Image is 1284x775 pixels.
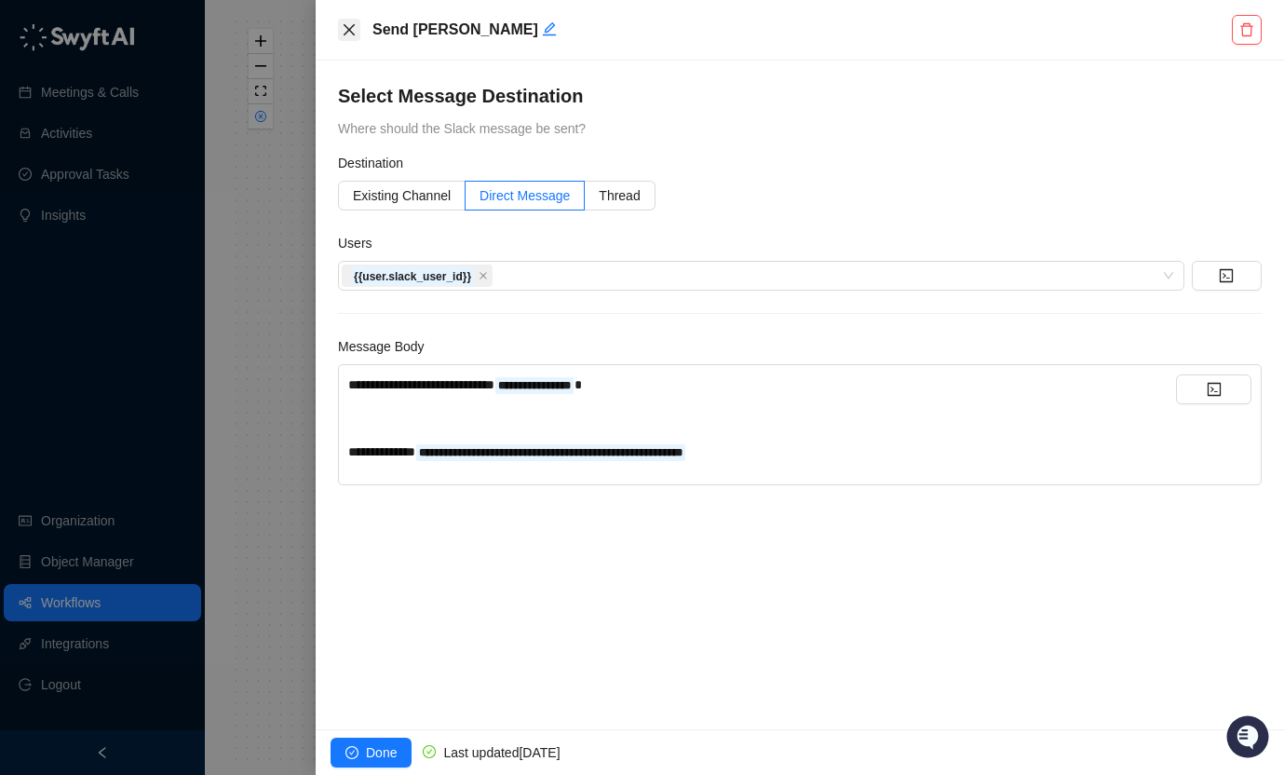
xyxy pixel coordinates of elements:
[443,745,560,760] span: Last updated [DATE]
[366,742,397,763] span: Done
[338,19,360,41] button: Close
[19,104,339,134] h2: How can we help?
[342,22,357,37] span: close
[542,19,557,41] button: Edit
[372,19,1227,41] h5: Send [PERSON_NAME]
[338,336,438,357] label: Message Body
[353,188,451,203] span: Existing Channel
[63,187,236,202] div: We're available if you need us!
[1219,268,1234,283] span: code
[19,263,34,278] div: 📚
[76,253,151,287] a: 📶Status
[1239,22,1254,37] span: delete
[19,75,339,104] p: Welcome 👋
[331,738,412,768] button: Done
[11,253,76,287] a: 📚Docs
[102,261,143,279] span: Status
[84,263,99,278] div: 📶
[63,169,305,187] div: Start new chat
[338,121,586,136] span: Where should the Slack message be sent?
[19,169,52,202] img: 5124521997842_fc6d7dfcefe973c2e489_88.png
[19,19,56,56] img: Swyft AI
[345,746,358,759] span: check-circle
[37,261,69,279] span: Docs
[542,21,557,36] span: edit
[338,83,1262,109] h4: Select Message Destination
[131,306,225,320] a: Powered byPylon
[480,188,570,203] span: Direct Message
[338,233,385,253] label: Users
[1207,382,1222,397] span: code
[479,271,488,280] span: close
[1224,714,1275,764] iframe: Open customer support
[599,188,640,203] span: Thread
[354,270,471,283] strong: {{user.slack_user_id}}
[185,306,225,320] span: Pylon
[317,174,339,197] button: Start new chat
[423,745,436,758] span: check-circle
[338,153,416,173] label: Destination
